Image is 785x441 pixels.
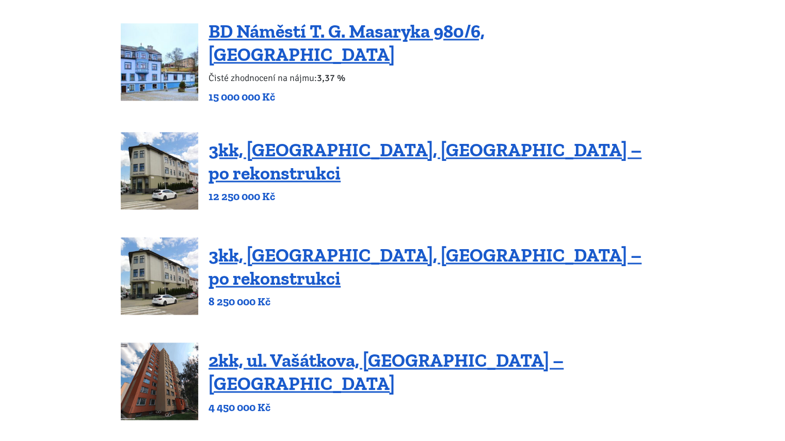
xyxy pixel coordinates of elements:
a: 2kk, ul. Vašátkova, [GEOGRAPHIC_DATA] – [GEOGRAPHIC_DATA] [209,349,564,395]
p: 8 250 000 Kč [209,295,664,309]
p: Čisté zhodnocení na nájmu: [209,71,664,85]
b: 3,37 % [317,72,345,84]
p: 12 250 000 Kč [209,189,664,204]
a: BD Náměstí T. G. Masaryka 980/6, [GEOGRAPHIC_DATA] [209,20,485,66]
a: 3kk, [GEOGRAPHIC_DATA], [GEOGRAPHIC_DATA] – po rekonstrukci [209,244,642,289]
a: 3kk, [GEOGRAPHIC_DATA], [GEOGRAPHIC_DATA] – po rekonstrukci [209,139,642,184]
p: 15 000 000 Kč [209,90,664,104]
p: 4 450 000 Kč [209,400,664,414]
